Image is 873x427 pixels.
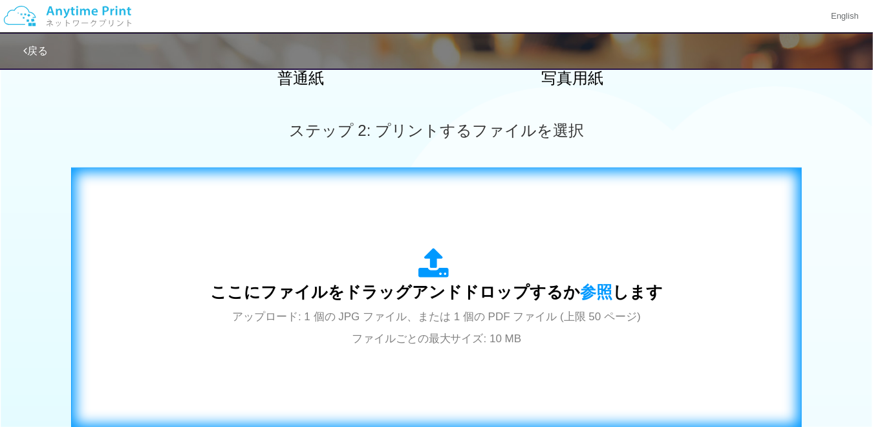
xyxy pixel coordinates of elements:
[289,122,584,139] span: ステップ 2: プリントするファイルを選択
[23,45,48,56] a: 戻る
[580,283,612,301] span: 参照
[232,311,641,345] span: アップロード: 1 個の JPG ファイル、または 1 個の PDF ファイル (上限 50 ページ) ファイルごとの最大サイズ: 10 MB
[459,70,685,87] h2: 写真用紙
[188,70,414,87] h2: 普通紙
[210,283,663,301] span: ここにファイルをドラッグアンドドロップするか します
